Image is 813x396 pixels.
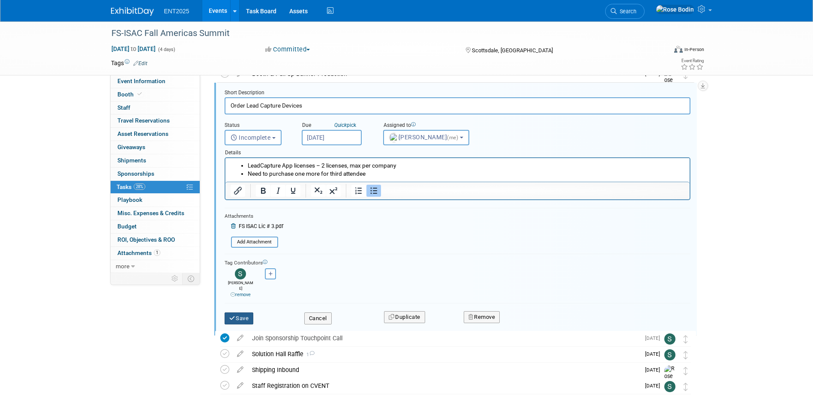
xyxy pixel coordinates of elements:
div: Shipping Inbound [248,363,640,377]
iframe: Rich Text Area [225,158,690,182]
a: Misc. Expenses & Credits [111,207,200,220]
button: Bold [256,185,270,197]
button: Save [225,312,254,324]
div: FS-ISAC Fall Americas Summit [108,26,654,41]
span: 28% [134,183,145,190]
a: Staff [111,102,200,114]
span: Shipments [117,157,146,164]
span: Sponsorships [117,170,154,177]
a: Shipments [111,154,200,167]
button: Underline [286,185,300,197]
span: [PERSON_NAME] [389,134,460,141]
img: Stephanie Silva [664,333,675,345]
a: Edit [133,60,147,66]
a: remove [231,292,251,297]
span: [DATE] [645,351,664,357]
button: [PERSON_NAME](me) [383,130,469,145]
i: Move task [684,367,688,375]
input: Name of task or a short description [225,97,690,114]
button: Bullet list [366,185,381,197]
span: Search [617,8,636,15]
button: Superscript [326,185,341,197]
button: Subscript [311,185,326,197]
div: Tag Contributors [225,258,690,267]
a: edit [233,366,248,374]
a: Sponsorships [111,168,200,180]
span: more [116,263,129,270]
button: Incomplete [225,130,282,145]
a: more [111,260,200,273]
div: Join Sponsorship Touchpoint Call [248,331,640,345]
a: edit [233,334,248,342]
span: Tasks [117,183,145,190]
div: Short Description [225,89,690,97]
a: Attachments1 [111,247,200,260]
img: Stephanie Silva [664,349,675,360]
a: Playbook [111,194,200,207]
a: Budget [111,220,200,233]
span: [DATE] [DATE] [111,45,156,53]
td: Personalize Event Tab Strip [168,273,183,284]
button: Committed [262,45,313,54]
a: edit [233,350,248,358]
img: Rose Bodin [664,365,677,396]
span: Event Information [117,78,165,84]
span: Booth [117,91,144,98]
div: Assigned to [383,122,490,130]
span: ENT2025 [164,8,189,15]
input: Due Date [302,130,362,145]
button: Numbered list [351,185,366,197]
span: Travel Reservations [117,117,170,124]
img: Rose Bodin [656,5,694,14]
span: Staff [117,104,130,111]
span: (me) [447,135,458,141]
div: Due [302,122,370,130]
button: Duplicate [384,311,425,323]
div: Status [225,122,289,130]
div: Details [225,145,690,157]
i: Booth reservation complete [138,92,142,96]
span: Asset Reservations [117,130,168,137]
span: [DATE] [645,367,664,373]
a: Giveaways [111,141,200,154]
div: [PERSON_NAME] [227,279,255,298]
a: Event Information [111,75,200,88]
div: Attachments [225,213,283,220]
div: In-Person [684,46,704,53]
div: Solution Hall Raffle [248,347,640,361]
span: Misc. Expenses & Credits [117,210,184,216]
span: Incomplete [231,134,271,141]
a: Quickpick [333,122,358,129]
span: Giveaways [117,144,145,150]
span: [DATE] [645,383,664,389]
i: Move task [684,351,688,359]
span: [DATE] [645,335,664,341]
span: ROI, Objectives & ROO [117,236,175,243]
i: Quick [334,122,347,128]
td: Tags [111,59,147,67]
i: Move task [684,383,688,391]
span: Scottsdale, [GEOGRAPHIC_DATA] [472,47,553,54]
button: Cancel [304,312,332,324]
div: Event Rating [681,59,704,63]
span: (4 days) [157,47,175,52]
a: Tasks28% [111,181,200,194]
a: Asset Reservations [111,128,200,141]
span: to [129,45,138,52]
button: Remove [464,311,500,323]
a: edit [233,382,248,390]
a: Travel Reservations [111,114,200,127]
span: 1 [154,249,160,256]
img: ExhibitDay [111,7,154,16]
img: Format-Inperson.png [674,46,683,53]
img: Stephanie Silva [664,381,675,392]
button: Italic [271,185,285,197]
span: Playbook [117,196,142,203]
a: Search [605,4,645,19]
span: Attachments [117,249,160,256]
i: Move task [684,335,688,343]
a: ROI, Objectives & ROO [111,234,200,246]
